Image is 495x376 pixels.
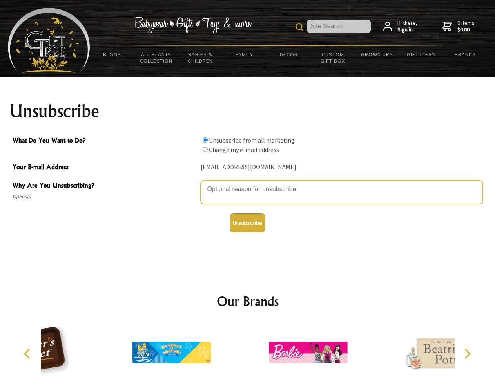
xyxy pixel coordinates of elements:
div: [EMAIL_ADDRESS][DOMAIN_NAME] [201,161,483,174]
a: 0 items$0.00 [442,20,475,33]
img: Babyware - Gifts - Toys and more... [8,8,90,73]
span: Optional [13,192,197,201]
input: What Do You Want to Do? [203,147,208,152]
h2: Our Brands [16,292,480,311]
a: Brands [443,46,488,63]
span: 0 items [457,19,475,33]
a: Decor [267,46,311,63]
span: Why Are You Unsubscribing? [13,181,197,192]
button: Previous [20,345,37,362]
textarea: Why Are You Unsubscribing? [201,181,483,204]
h1: Unsubscribe [9,102,486,121]
a: Custom Gift Box [311,46,355,69]
span: Your E-mail Address [13,162,197,174]
img: product search [296,23,303,31]
a: Hi there,Sign in [383,20,417,33]
a: Grown Ups [355,46,399,63]
button: Unsubscribe [230,213,265,232]
img: Babywear - Gifts - Toys & more [134,17,252,33]
span: What Do You Want to Do? [13,136,197,147]
a: Babies & Children [178,46,223,69]
strong: Sign in [397,26,417,33]
label: Unsubscribe from all marketing [209,136,295,144]
input: Site Search [307,20,371,33]
label: Change my e-mail address [209,146,279,154]
input: What Do You Want to Do? [203,137,208,143]
button: Next [459,345,476,362]
a: Gift Ideas [399,46,443,63]
strong: $0.00 [457,26,475,33]
a: All Plants Collection [134,46,179,69]
a: BLOGS [90,46,134,63]
a: Family [223,46,267,63]
span: Hi there, [397,20,417,33]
